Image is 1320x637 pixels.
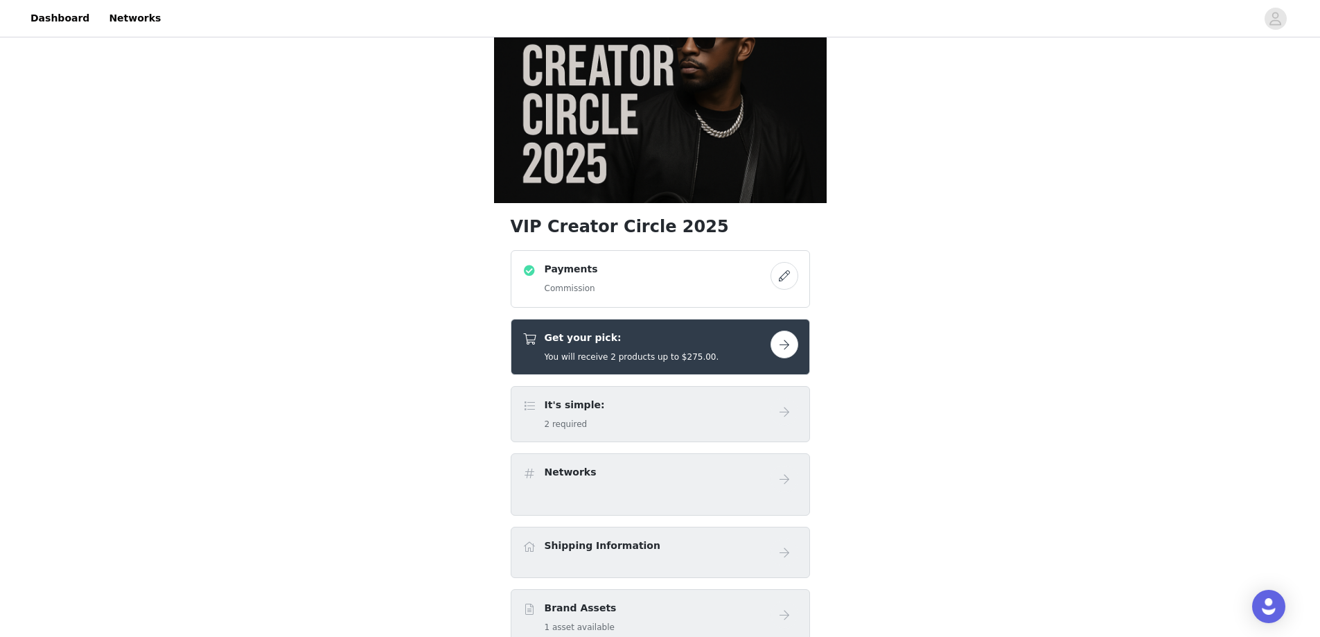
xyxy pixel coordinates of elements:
div: Payments [511,250,810,308]
a: Networks [100,3,169,34]
a: Dashboard [22,3,98,34]
div: Open Intercom Messenger [1252,590,1285,623]
h5: Commission [545,282,598,295]
h4: Shipping Information [545,539,660,553]
h4: Networks [545,465,597,480]
h4: Brand Assets [545,601,617,616]
h1: VIP Creator Circle 2025 [511,214,810,239]
h4: Get your pick: [545,331,719,345]
h5: 1 asset available [545,621,617,634]
div: It's simple: [511,386,810,442]
h5: You will receive 2 products up to $275.00. [545,351,719,363]
div: Get your pick: [511,319,810,375]
div: Shipping Information [511,527,810,578]
div: avatar [1269,8,1282,30]
h4: It's simple: [545,398,605,412]
h5: 2 required [545,418,605,430]
div: Networks [511,453,810,516]
h4: Payments [545,262,598,277]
